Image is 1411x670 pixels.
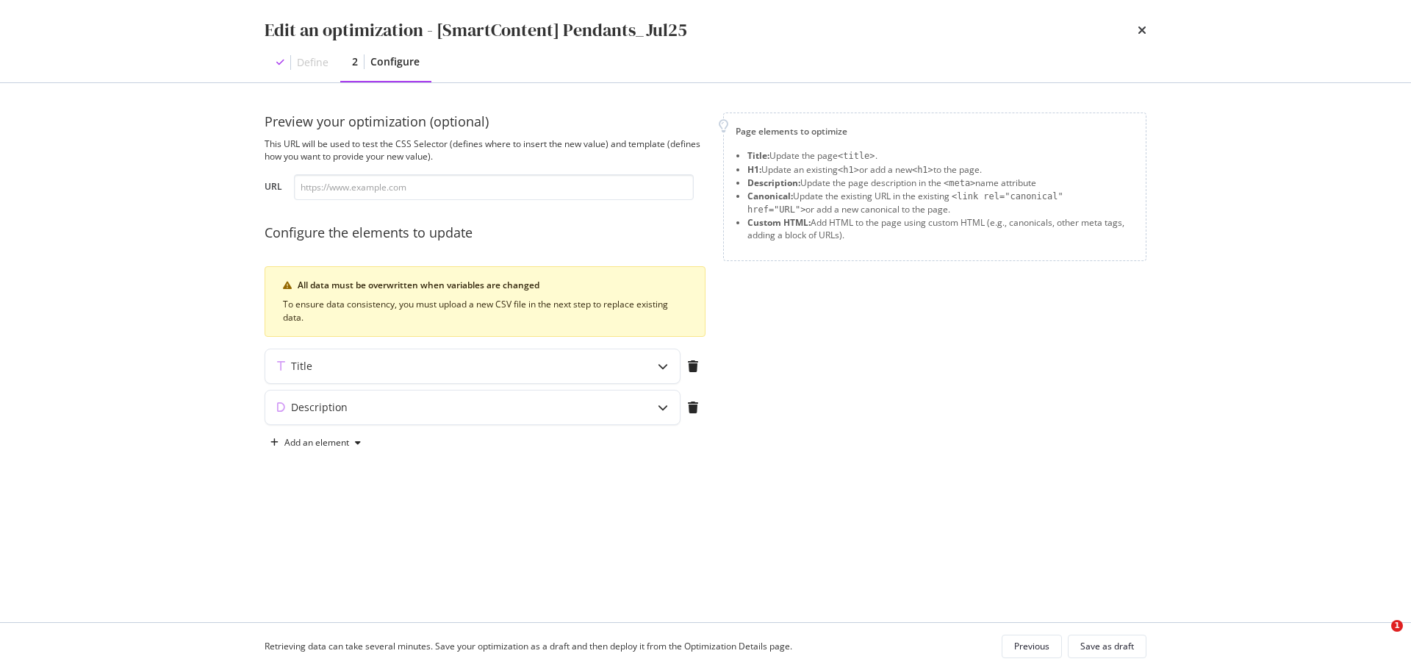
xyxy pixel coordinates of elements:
input: https://www.example.com [294,174,694,200]
strong: Canonical: [747,190,793,202]
div: Retrieving data can take several minutes. Save your optimization as a draft and then deploy it fr... [265,640,792,652]
button: Previous [1002,635,1062,658]
div: Save as draft [1080,640,1134,652]
li: Update an existing or add a new to the page. [747,163,1134,177]
li: Update the existing URL in the existing or add a new canonical to the page. [747,190,1134,216]
div: 2 [352,54,358,69]
div: Configure [370,54,420,69]
div: To ensure data consistency, you must upload a new CSV file in the next step to replace existing d... [283,298,687,324]
span: 1 [1391,620,1403,632]
div: Add an element [284,438,349,447]
div: Define [297,55,328,70]
span: <link rel="canonical" href="URL"> [747,191,1063,215]
div: warning banner [265,266,705,337]
button: Save as draft [1068,635,1146,658]
span: <h1> [912,165,933,175]
strong: Custom HTML: [747,216,811,229]
div: Title [291,359,312,374]
li: Update the page . [747,149,1134,163]
li: Add HTML to the page using custom HTML (e.g., canonicals, other meta tags, adding a block of URLs). [747,216,1134,241]
strong: Title: [747,149,769,162]
button: Add an element [265,431,367,455]
div: This URL will be used to test the CSS Selector (defines where to insert the new value) and templa... [265,138,705,163]
span: <h1> [838,165,859,175]
div: Preview your optimization (optional) [265,113,705,132]
iframe: Intercom live chat [1361,620,1396,655]
div: All data must be overwritten when variables are changed [298,279,687,292]
label: URL [265,180,282,196]
li: Update the page description in the name attribute [747,177,1134,190]
strong: Description: [747,177,800,189]
span: <meta> [944,178,975,188]
div: times [1138,18,1146,43]
div: Configure the elements to update [265,224,705,243]
span: <title> [838,151,875,161]
div: Page elements to optimize [736,125,1134,138]
div: Edit an optimization - [SmartContent] Pendants_Jul25 [265,18,687,43]
div: Description [291,400,348,415]
strong: H1: [747,163,761,176]
div: Previous [1014,640,1049,652]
